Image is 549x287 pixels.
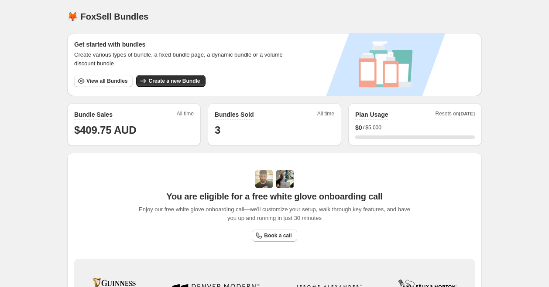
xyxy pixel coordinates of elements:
[166,191,382,202] span: You are eligible for a free white glove onboarding call
[148,78,200,84] span: Create a new Bundle
[215,123,334,137] h1: 3
[86,78,127,84] span: View all Bundles
[365,124,381,131] span: $5,000
[74,75,133,87] button: View all Bundles
[74,40,291,49] h3: Get started with bundles
[215,110,254,119] h2: Bundles Sold
[317,110,334,120] span: All time
[67,11,148,22] h1: 🦊 FoxSell Bundles
[74,51,291,68] span: Create various types of bundle, a fixed bundle page, a dynamic bundle or a volume discount bundle
[459,111,475,116] span: [DATE]
[276,170,294,188] img: Prakhar
[355,123,475,132] div: /
[74,110,113,119] h2: Bundle Sales
[255,170,273,188] img: Adi
[136,75,205,87] button: Create a new Bundle
[252,230,297,242] a: Book a call
[355,123,362,132] span: $ 0
[436,110,475,120] span: Resets on
[74,123,194,137] h1: $409.75 AUD
[355,110,388,119] h2: Plan Usage
[177,110,194,120] span: All time
[134,205,415,223] span: Enjoy our free white glove onboarding call—we'll customize your setup, walk through key features,...
[264,232,292,239] span: Book a call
